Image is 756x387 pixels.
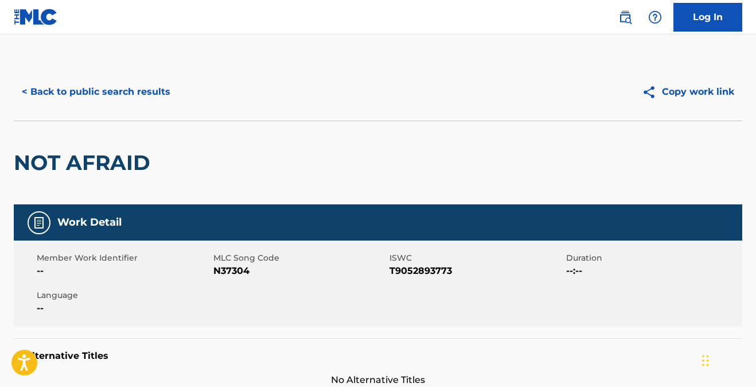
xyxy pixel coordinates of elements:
img: help [648,10,662,24]
img: Copy work link [642,85,662,99]
span: ISWC [389,252,563,264]
span: Member Work Identifier [37,252,211,264]
span: N37304 [213,264,387,278]
h5: Alternative Titles [25,350,731,362]
span: Duration [566,252,740,264]
span: -- [37,301,211,315]
div: Drag [702,343,709,378]
img: MLC Logo [14,9,58,25]
span: -- [37,264,211,278]
h5: Work Detail [57,216,122,229]
button: < Back to public search results [14,78,178,106]
h2: NOT AFRAID [14,150,156,176]
span: MLC Song Code [213,252,387,264]
span: --:-- [566,264,740,278]
span: Language [37,289,211,301]
div: Help [644,6,667,29]
a: Public Search [614,6,637,29]
button: Copy work link [634,78,742,106]
iframe: Chat Widget [699,332,756,387]
img: Work Detail [32,216,46,230]
span: No Alternative Titles [14,373,742,387]
a: Log In [673,3,742,32]
span: T9052893773 [389,264,563,278]
img: search [618,10,632,24]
